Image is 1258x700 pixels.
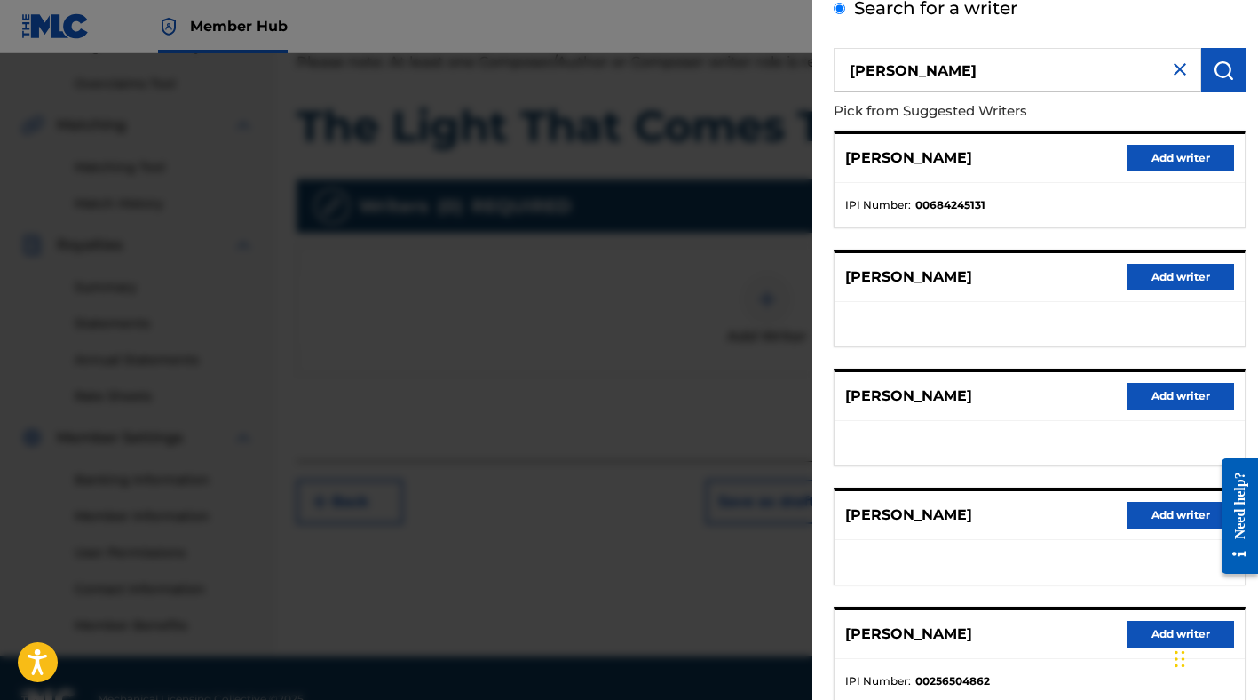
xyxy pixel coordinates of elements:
[158,16,179,37] img: Top Rightsholder
[834,48,1201,92] input: Search writer's name or IPI Number
[845,197,911,213] span: IPI Number :
[1127,264,1234,290] button: Add writer
[1127,383,1234,410] button: Add writer
[1169,615,1258,700] iframe: Chat Widget
[1127,502,1234,529] button: Add writer
[845,505,972,526] p: [PERSON_NAME]
[1169,59,1191,80] img: close
[1175,632,1185,686] div: Drag
[1208,445,1258,588] iframe: Resource Center
[915,197,985,213] strong: 00684245131
[190,16,288,36] span: Member Hub
[834,92,1144,131] p: Pick from Suggested Writers
[915,673,990,689] strong: 00256504862
[845,147,972,169] p: [PERSON_NAME]
[1213,60,1234,81] img: Search Works
[21,13,90,39] img: MLC Logo
[845,266,972,288] p: [PERSON_NAME]
[845,624,972,645] p: [PERSON_NAME]
[1127,621,1234,648] button: Add writer
[845,673,911,689] span: IPI Number :
[1127,145,1234,171] button: Add writer
[845,386,972,407] p: [PERSON_NAME]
